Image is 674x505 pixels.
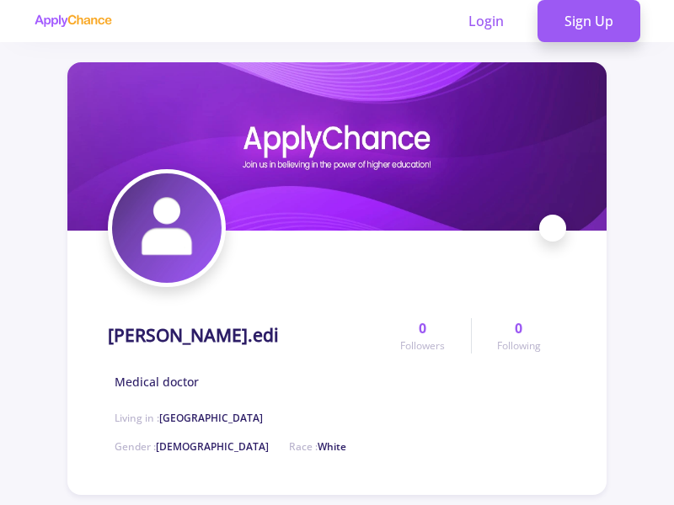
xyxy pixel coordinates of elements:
a: 0Following [471,318,566,353]
span: Living in : [115,411,263,425]
span: Following [497,338,541,353]
span: White [318,439,346,454]
img: Amin Mota.edicover image [67,62,607,231]
span: Gender : [115,439,269,454]
span: Followers [400,338,445,353]
h1: [PERSON_NAME].edi [108,325,279,346]
span: 0 [419,318,426,338]
img: applychance logo text only [34,14,112,28]
img: Amin Mota.ediavatar [112,173,222,283]
span: Medical doctor [115,373,199,391]
span: [GEOGRAPHIC_DATA] [159,411,263,425]
span: [DEMOGRAPHIC_DATA] [156,439,269,454]
span: Race : [289,439,346,454]
a: 0Followers [375,318,470,353]
span: 0 [515,318,522,338]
